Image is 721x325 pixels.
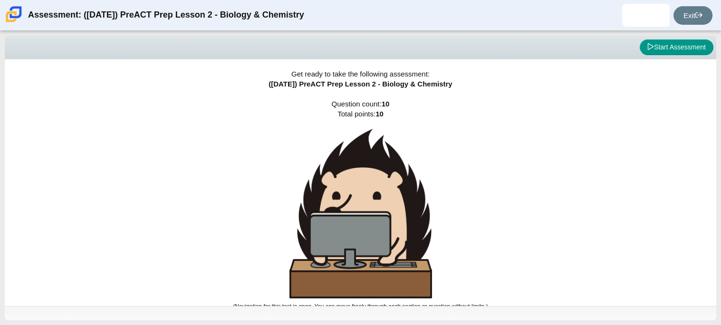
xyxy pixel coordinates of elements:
[233,303,488,310] small: (Navigation for this test is open. You can move freely through each section or question without l...
[289,129,432,298] img: hedgehog-behind-computer-large.png
[382,100,390,108] b: 10
[673,6,712,25] a: Exit
[269,80,452,88] span: ([DATE]) PreACT Prep Lesson 2 - Biology & Chemistry
[638,8,654,23] img: keanu.cardoso.GzyNbu
[4,4,24,24] img: Carmen School of Science & Technology
[291,70,430,78] span: Get ready to take the following assessment:
[4,18,24,26] a: Carmen School of Science & Technology
[28,4,304,27] div: Assessment: ([DATE]) PreACT Prep Lesson 2 - Biology & Chemistry
[640,39,713,56] button: Start Assessment
[233,100,488,310] span: Question count: Total points:
[375,110,384,118] b: 10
